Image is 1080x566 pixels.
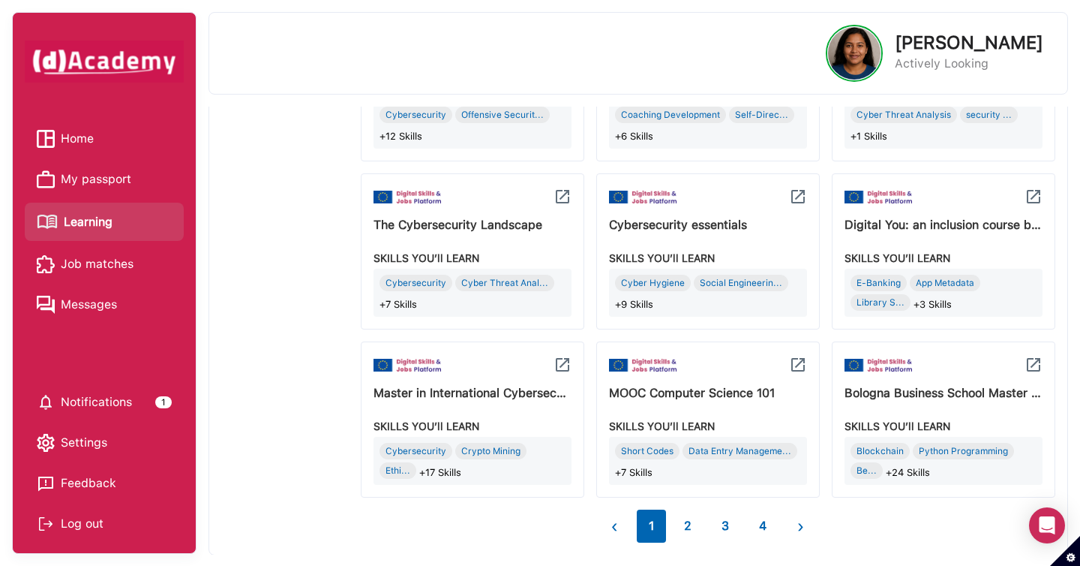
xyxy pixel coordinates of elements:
button: › [784,510,817,543]
button: 3 [709,510,741,543]
div: Social Engineerin... [694,275,788,291]
div: Cyber Hygiene [615,275,691,291]
div: Cybersecurity [379,275,452,291]
img: icon [789,356,807,374]
div: Cybersecurity essentials [609,215,807,236]
img: Profile [828,27,880,80]
div: App Metadata [910,275,980,291]
span: Messages [61,294,117,316]
div: Ethi... [379,462,416,479]
img: Learning icon [37,209,58,235]
img: icon [609,191,676,203]
div: MOOC Computer Science 101 [609,383,807,404]
span: Notifications [61,391,132,414]
div: Cyber Threat Analysis [850,107,957,123]
span: Job matches [61,253,133,275]
div: The Cybersecurity Landscape [373,215,571,236]
div: Log out [37,513,172,535]
img: My passport icon [37,170,55,188]
a: Learning iconLearning [37,209,172,235]
span: +12 Skills [379,126,422,147]
div: Self-Direc... [729,107,794,123]
a: Feedback [37,472,172,495]
img: icon [789,188,807,206]
img: Home icon [37,130,55,148]
img: Log out [37,515,55,533]
span: +24 Skills [886,462,930,483]
a: Home iconHome [37,128,172,150]
div: Be... [850,462,883,479]
span: +7 Skills [379,294,417,315]
img: icon [844,359,912,372]
img: icon [1024,356,1042,374]
div: SKILLS YOU’ll LEARN [609,248,807,269]
span: +9 Skills [615,294,653,315]
div: Master in International Cybersecurity and Cyberintelligence [373,383,571,404]
div: Bologna Business School Master in Finance and Fintech [844,383,1042,404]
span: Learning [64,211,112,233]
div: SKILLS YOU’ll LEARN [844,416,1042,437]
img: setting [37,434,55,452]
div: Digital You: an inclusion course by AutismAble [844,215,1042,236]
div: Blockchain [850,443,910,459]
img: setting [37,393,55,411]
div: SKILLS YOU’ll LEARN [373,416,571,437]
div: Short Codes [615,443,679,459]
img: icon [373,359,441,372]
span: +7 Skills [615,462,652,483]
a: Job matches iconJob matches [37,253,172,275]
div: SKILLS YOU’ll LEARN [373,248,571,269]
div: Open Intercom Messenger [1029,507,1065,543]
a: My passport iconMy passport [37,168,172,191]
div: Data Entry Manageme... [682,443,797,459]
p: Actively Looking [895,55,1043,73]
div: Python Programming [913,443,1014,459]
button: 2 [672,510,703,543]
button: 1 [637,510,666,543]
div: Crypto Mining [455,443,526,459]
a: Messages iconMessages [37,294,172,316]
span: +3 Skills [913,294,952,315]
div: E-Banking [850,275,907,291]
span: +6 Skills [615,126,653,147]
img: icon [1024,188,1042,206]
img: icon [844,191,912,203]
div: Coaching Development [615,107,726,123]
p: [PERSON_NAME] [895,34,1043,52]
div: Offensive Securit... [455,107,550,123]
div: Cyber Threat Anal... [455,275,554,291]
span: +17 Skills [419,462,461,483]
div: 1 [155,396,172,408]
img: dAcademy [25,41,184,83]
img: icon [553,356,571,374]
span: Home [61,128,94,150]
div: security ... [960,107,1018,123]
span: Settings [61,432,107,454]
button: ‹ [598,510,631,543]
div: SKILLS YOU’ll LEARN [844,248,1042,269]
button: Set cookie preferences [1050,536,1080,566]
img: Job matches icon [37,255,55,273]
div: Cybersecurity [379,443,452,459]
img: icon [553,188,571,206]
div: SKILLS YOU’ll LEARN [609,416,807,437]
span: +1 Skills [850,126,887,147]
button: 4 [747,510,778,543]
img: icon [373,191,441,203]
img: icon [609,359,676,372]
span: My passport [61,168,131,191]
div: Cybersecurity [379,107,452,123]
div: Library S... [850,294,910,311]
img: Messages icon [37,296,55,314]
img: feedback [37,474,55,492]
